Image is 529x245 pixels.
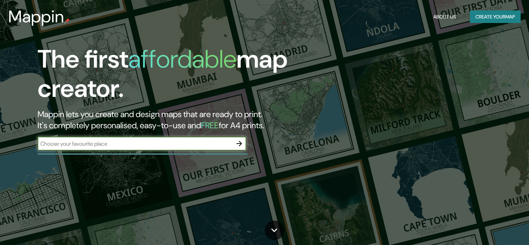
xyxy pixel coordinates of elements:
h3: Mappin [8,7,64,26]
button: Create yourmap [470,10,521,23]
h2: Mappin lets you create and design maps that are ready to print. It's completely personalised, eas... [38,109,302,131]
h5: FREE [201,120,219,131]
button: About Us [431,10,459,23]
h1: affordable [128,43,237,75]
input: Choose your favourite place [38,140,232,148]
h1: The first map creator. [38,45,302,109]
img: mappin-pin [64,18,70,24]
